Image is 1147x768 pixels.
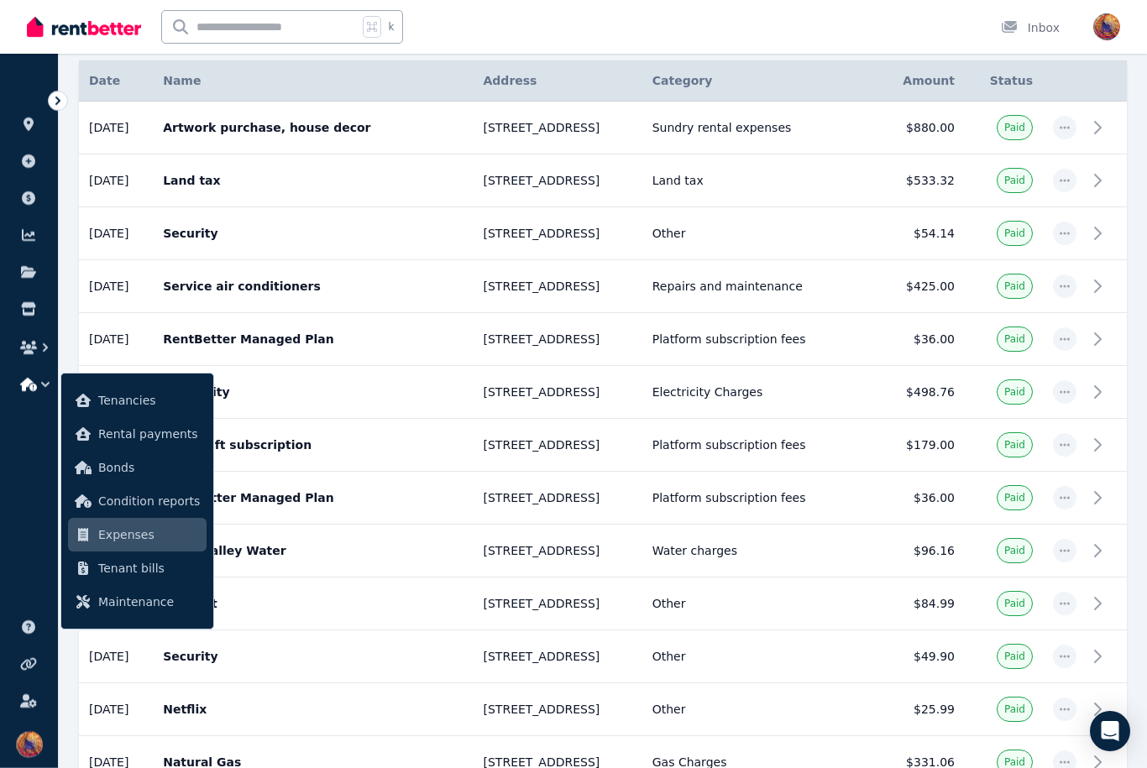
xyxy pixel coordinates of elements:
td: Other [642,630,857,683]
td: Sundry rental expenses [642,102,857,154]
td: Platform subscription fees [642,472,857,525]
a: Rental payments [68,417,207,451]
span: Paid [1004,227,1025,240]
td: [STREET_ADDRESS] [474,313,642,366]
td: Land tax [642,154,857,207]
td: [DATE] [79,260,153,313]
span: Paid [1004,280,1025,293]
td: [STREET_ADDRESS] [474,207,642,260]
td: $36.00 [856,472,965,525]
a: Condition reports [68,484,207,518]
td: [DATE] [79,102,153,154]
td: [DATE] [79,154,153,207]
span: Paid [1004,703,1025,716]
td: [STREET_ADDRESS] [474,102,642,154]
td: [STREET_ADDRESS] [474,577,642,630]
td: [STREET_ADDRESS] [474,260,642,313]
td: [STREET_ADDRESS] [474,472,642,525]
span: Paid [1004,438,1025,452]
a: Expenses [68,518,207,551]
span: Paid [1004,597,1025,610]
th: Amount [856,60,965,102]
th: Status [965,60,1043,102]
td: $425.00 [856,260,965,313]
td: $84.99 [856,577,965,630]
p: Internet [163,595,463,612]
p: Land tax [163,172,463,189]
a: Maintenance [68,585,207,619]
td: $25.99 [856,683,965,736]
span: Paid [1004,332,1025,346]
td: $179.00 [856,419,965,472]
td: [DATE] [79,630,153,683]
span: k [388,20,394,34]
span: Rental payments [98,424,200,444]
span: Paid [1004,544,1025,557]
span: Condition reports [98,491,200,511]
td: [DATE] [79,207,153,260]
span: Paid [1004,491,1025,504]
td: [STREET_ADDRESS] [474,525,642,577]
td: Platform subscription fees [642,419,857,472]
span: Maintenance [98,592,200,612]
img: RentBetter [27,14,141,39]
td: $36.00 [856,313,965,366]
span: Bonds [98,457,200,478]
td: $498.76 [856,366,965,419]
td: $96.16 [856,525,965,577]
td: Other [642,577,857,630]
td: $880.00 [856,102,965,154]
td: Other [642,207,857,260]
div: Inbox [1001,19,1060,36]
td: Water charges [642,525,857,577]
p: Microsoft subscription [163,436,463,453]
img: Sharon Pinney [16,731,43,758]
td: [STREET_ADDRESS] [474,630,642,683]
p: Electricity [163,384,463,400]
a: Tenant bills [68,551,207,585]
span: Paid [1004,121,1025,134]
a: Tenancies [68,384,207,417]
span: Expenses [98,525,200,545]
td: [STREET_ADDRESS] [474,683,642,736]
p: RentBetter Managed Plan [163,331,463,347]
td: $49.90 [856,630,965,683]
th: Date [79,60,153,102]
p: RentBetter Managed Plan [163,489,463,506]
th: Category [642,60,857,102]
td: Platform subscription fees [642,313,857,366]
span: Paid [1004,385,1025,399]
p: Yarra Valley Water [163,542,463,559]
span: Paid [1004,650,1025,663]
td: [STREET_ADDRESS] [474,366,642,419]
a: Bonds [68,451,207,484]
td: $54.14 [856,207,965,260]
span: Tenant bills [98,558,200,578]
td: [STREET_ADDRESS] [474,419,642,472]
span: Paid [1004,174,1025,187]
p: Artwork purchase, house decor [163,119,463,136]
p: Security [163,225,463,242]
th: Name [153,60,473,102]
td: $533.32 [856,154,965,207]
p: Service air conditioners [163,278,463,295]
td: Repairs and maintenance [642,260,857,313]
td: [DATE] [79,683,153,736]
td: Electricity Charges [642,366,857,419]
td: [DATE] [79,366,153,419]
div: Open Intercom Messenger [1090,711,1130,751]
td: [DATE] [79,313,153,366]
img: Sharon Pinney [1093,13,1120,40]
td: [STREET_ADDRESS] [474,154,642,207]
p: Security [163,648,463,665]
th: Address [474,60,642,102]
td: Other [642,683,857,736]
p: Netflix [163,701,463,718]
span: Tenancies [98,390,200,410]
